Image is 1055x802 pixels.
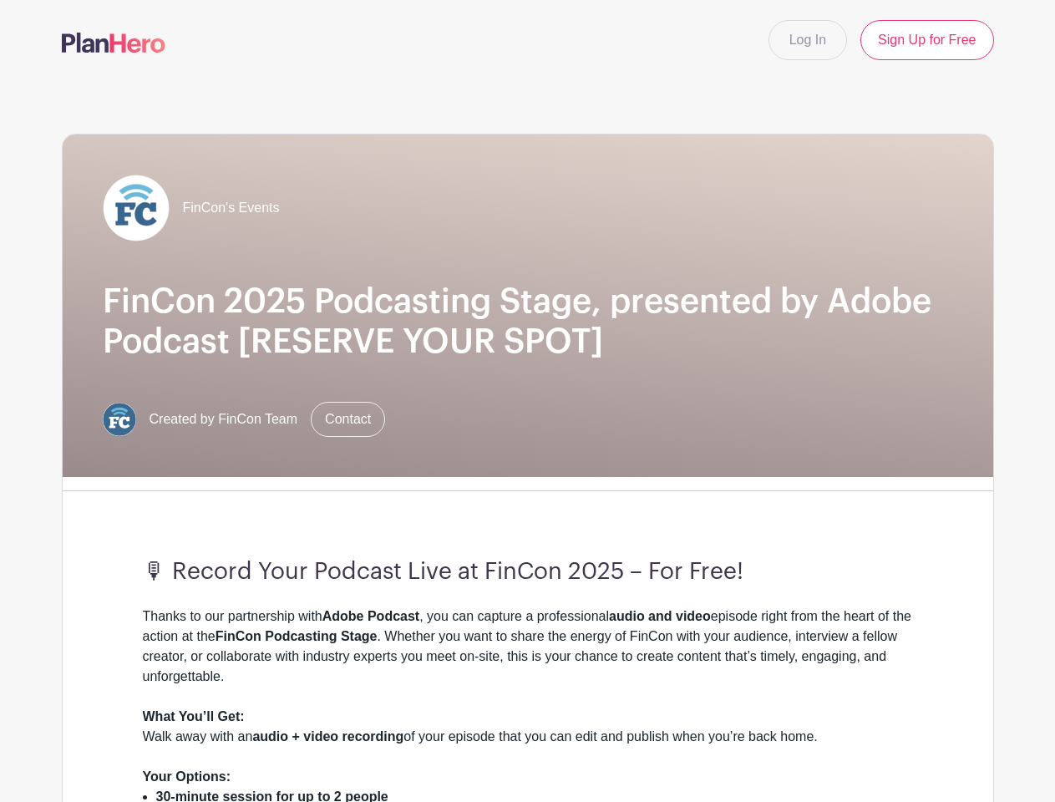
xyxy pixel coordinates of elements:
div: Thanks to our partnership with , you can capture a professional episode right from the heart of t... [143,607,913,707]
div: Walk away with an of your episode that you can edit and publish when you’re back home. [143,707,913,767]
h1: FinCon 2025 Podcasting Stage, presented by Adobe Podcast [RESERVE YOUR SPOT] [103,282,953,362]
span: Created by FinCon Team [150,409,298,429]
img: logo-507f7623f17ff9eddc593b1ce0a138ce2505c220e1c5a4e2b4648c50719b7d32.svg [62,33,165,53]
img: FC%20circle_white.png [103,175,170,241]
strong: audio and video [609,609,711,623]
strong: What You’ll Get: [143,709,245,723]
a: Contact [311,402,385,437]
img: FC%20circle.png [103,403,136,436]
strong: Your Options: [143,769,231,784]
strong: audio + video recording [252,729,403,744]
strong: FinCon Podcasting Stage [216,629,378,643]
a: Sign Up for Free [860,20,993,60]
h3: 🎙 Record Your Podcast Live at FinCon 2025 – For Free! [143,558,913,586]
a: Log In [768,20,847,60]
span: FinCon's Events [183,198,280,218]
strong: Adobe Podcast [322,609,419,623]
